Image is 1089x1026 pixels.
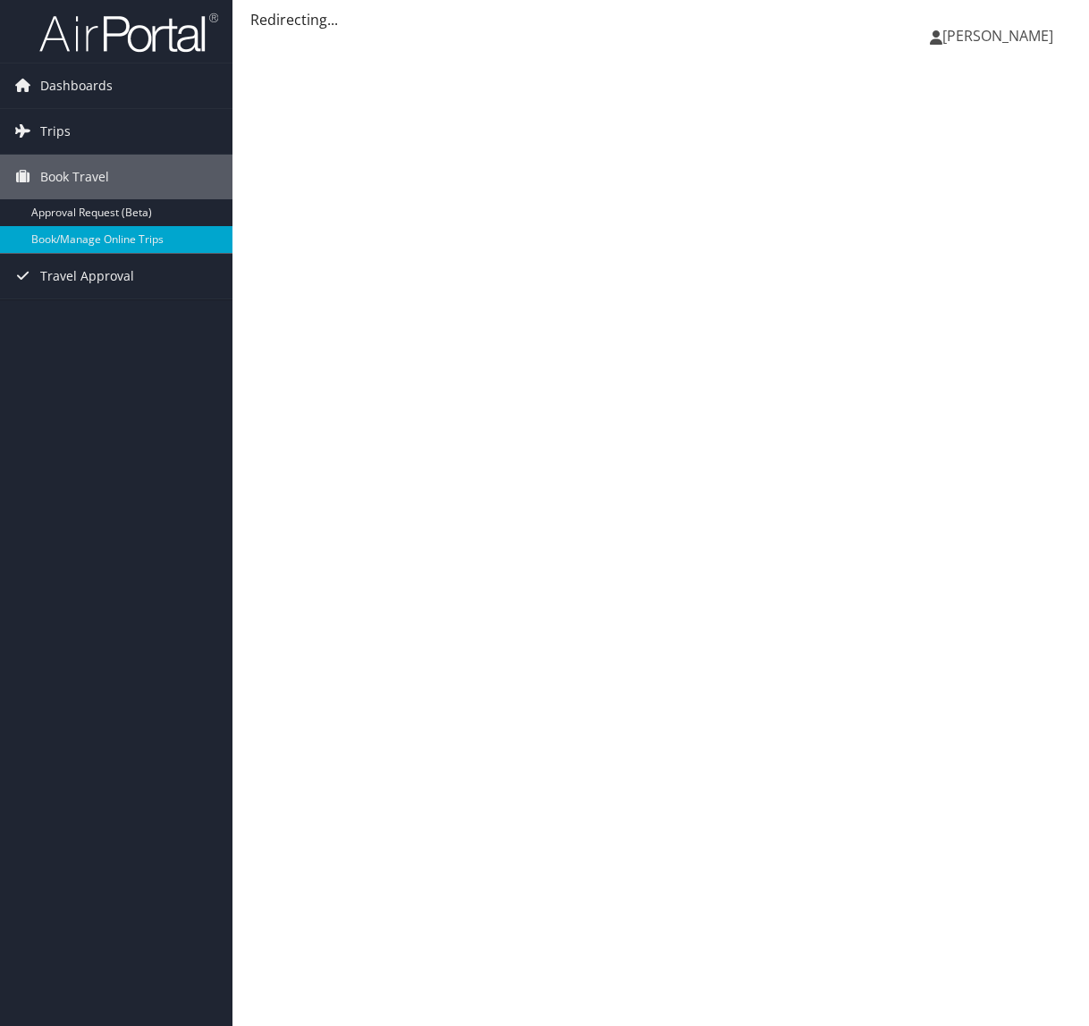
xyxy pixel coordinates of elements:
div: Redirecting... [250,9,1071,30]
span: Travel Approval [40,254,134,299]
img: airportal-logo.png [39,12,218,54]
span: Book Travel [40,155,109,199]
span: Dashboards [40,63,113,108]
a: [PERSON_NAME] [930,9,1071,63]
span: Trips [40,109,71,154]
span: [PERSON_NAME] [942,26,1053,46]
